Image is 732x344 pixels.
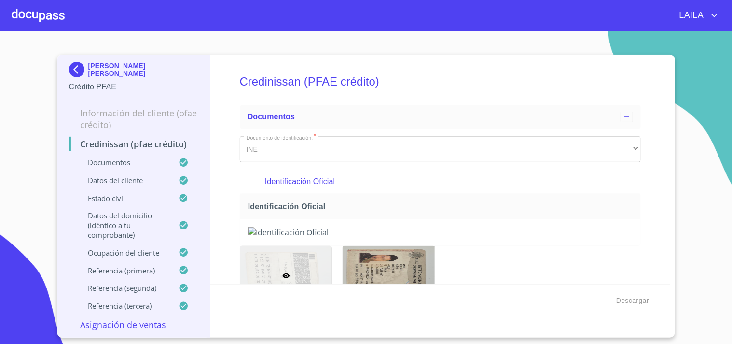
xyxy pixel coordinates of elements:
[240,136,641,162] div: INE
[69,62,199,81] div: [PERSON_NAME] [PERSON_NAME]
[69,266,179,275] p: Referencia (primera)
[69,248,179,258] p: Ocupación del Cliente
[69,158,179,167] p: Documentos
[265,176,615,187] p: Identificación Oficial
[240,62,641,101] h5: Credinissan (PFAE crédito)
[248,201,636,212] span: Identificación Oficial
[88,62,199,77] p: [PERSON_NAME] [PERSON_NAME]
[69,211,179,240] p: Datos del domicilio (idéntico a tu comprobante)
[672,8,720,23] button: account of current user
[69,81,199,93] p: Crédito PFAE
[248,113,295,121] span: Documentos
[69,62,88,77] img: Docupass spot blue
[248,227,633,238] img: Identificación Oficial
[69,138,199,150] p: Credinissan (PFAE crédito)
[616,295,649,307] span: Descargar
[69,301,179,311] p: Referencia (tercera)
[69,175,179,185] p: Datos del cliente
[69,283,179,293] p: Referencia (segunda)
[69,193,179,203] p: Estado civil
[69,107,199,130] p: Información del cliente (PFAE crédito)
[240,105,641,129] div: Documentos
[343,246,435,305] img: Identificación Oficial
[672,8,709,23] span: LAILA
[612,292,653,310] button: Descargar
[69,319,199,330] p: Asignación de Ventas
